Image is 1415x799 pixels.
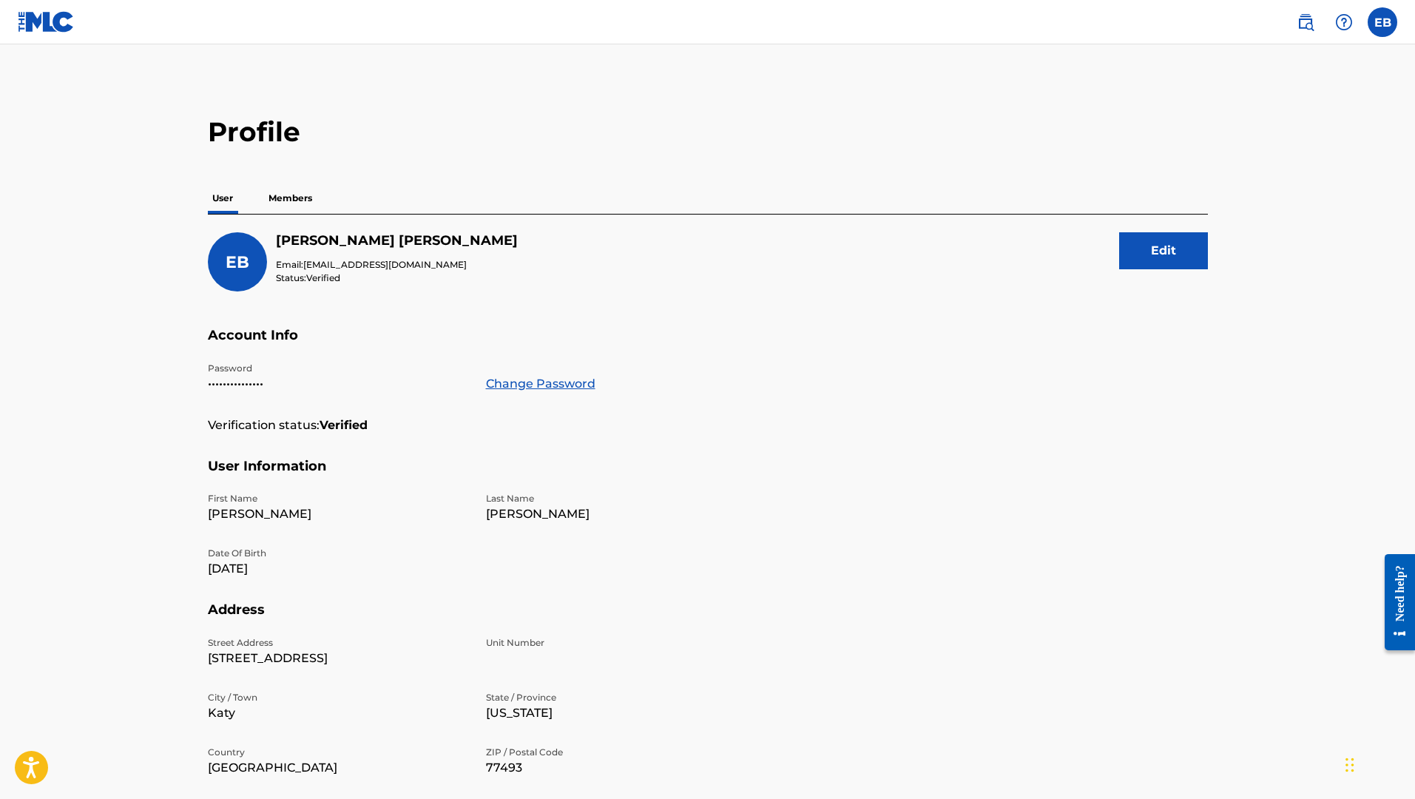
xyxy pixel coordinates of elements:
[208,636,468,650] p: Street Address
[1341,728,1415,799] iframe: Chat Widget
[208,458,1208,493] h5: User Information
[208,560,468,578] p: [DATE]
[1291,7,1320,37] a: Public Search
[486,505,746,523] p: [PERSON_NAME]
[1297,13,1314,31] img: search
[208,327,1208,362] h5: Account Info
[208,704,468,722] p: Katy
[208,691,468,704] p: City / Town
[208,417,320,434] p: Verification status:
[276,232,518,249] h5: Erick Boulin
[1368,7,1397,37] div: User Menu
[486,375,595,393] a: Change Password
[208,362,468,375] p: Password
[486,691,746,704] p: State / Province
[303,259,467,270] span: [EMAIL_ADDRESS][DOMAIN_NAME]
[208,375,468,393] p: •••••••••••••••
[208,183,237,214] p: User
[208,547,468,560] p: Date Of Birth
[208,759,468,777] p: [GEOGRAPHIC_DATA]
[1374,542,1415,664] iframe: Resource Center
[276,258,518,272] p: Email:
[208,601,1208,636] h5: Address
[1119,232,1208,269] button: Edit
[18,11,75,33] img: MLC Logo
[208,492,468,505] p: First Name
[208,650,468,667] p: [STREET_ADDRESS]
[226,252,249,272] span: EB
[208,505,468,523] p: [PERSON_NAME]
[320,417,368,434] strong: Verified
[486,636,746,650] p: Unit Number
[208,115,1208,149] h2: Profile
[486,492,746,505] p: Last Name
[486,746,746,759] p: ZIP / Postal Code
[276,272,518,285] p: Status:
[264,183,317,214] p: Members
[1329,7,1359,37] div: Help
[486,759,746,777] p: 77493
[306,272,340,283] span: Verified
[1335,13,1353,31] img: help
[1345,743,1354,787] div: Drag
[486,704,746,722] p: [US_STATE]
[208,746,468,759] p: Country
